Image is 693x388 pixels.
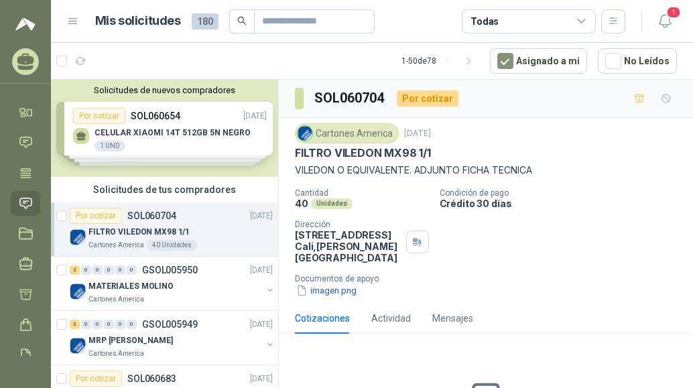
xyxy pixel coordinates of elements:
p: MRP [PERSON_NAME] [88,334,173,347]
p: SOL060704 [127,211,176,220]
img: Company Logo [298,126,312,141]
div: Solicitudes de tus compradores [51,177,278,202]
div: Solicitudes de nuevos compradoresPor cotizarSOL060654[DATE] CELULAR XIAOMI 14T 512GB 5N NEGRO1 UN... [51,80,278,177]
div: 0 [127,320,137,329]
p: Cartones America [88,348,144,359]
div: 3 [70,320,80,329]
div: 0 [81,265,91,275]
img: Company Logo [70,283,86,300]
div: Por cotizar [70,208,122,224]
div: 0 [104,265,114,275]
div: Actividad [371,311,411,326]
div: 0 [115,320,125,329]
div: Todas [470,14,499,29]
p: [DATE] [250,210,273,222]
div: Mensajes [432,311,473,326]
div: 40 Unidades [147,240,197,251]
p: Condición de pago [440,188,688,198]
a: 3 0 0 0 0 0 GSOL005949[DATE] Company LogoMRP [PERSON_NAME]Cartones America [70,316,275,359]
p: GSOL005949 [142,320,198,329]
p: 40 [295,198,308,209]
div: Por cotizar [397,90,458,107]
div: 0 [92,320,103,329]
div: Unidades [311,198,353,209]
div: 0 [104,320,114,329]
div: 1 - 50 de 78 [401,50,479,72]
img: Company Logo [70,229,86,245]
h3: SOL060704 [314,88,386,109]
div: Cotizaciones [295,311,350,326]
p: SOL060683 [127,374,176,383]
p: [DATE] [250,318,273,331]
a: Por cotizarSOL060704[DATE] Company LogoFILTRO VILEDON MX98 1/1Cartones America40 Unidades [51,202,278,257]
div: Por cotizar [70,371,122,387]
p: Documentos de apoyo [295,274,688,283]
p: [DATE] [250,264,273,277]
div: 0 [127,265,137,275]
button: Solicitudes de nuevos compradores [56,85,273,95]
div: 2 [70,265,80,275]
p: Cantidad [295,188,429,198]
span: 180 [192,13,218,29]
p: Crédito 30 días [440,198,688,209]
p: [DATE] [404,127,431,140]
img: Logo peakr [15,16,36,32]
span: search [237,16,247,25]
p: MATERIALES MOLINO [88,280,174,293]
img: Company Logo [70,338,86,354]
div: 0 [81,320,91,329]
p: [STREET_ADDRESS] Cali , [PERSON_NAME][GEOGRAPHIC_DATA] [295,229,401,263]
p: Cartones America [88,294,144,305]
button: No Leídos [598,48,677,74]
p: [DATE] [250,373,273,385]
p: Dirección [295,220,401,229]
div: 0 [92,265,103,275]
p: GSOL005950 [142,265,198,275]
span: 1 [666,6,681,19]
a: 2 0 0 0 0 0 GSOL005950[DATE] Company LogoMATERIALES MOLINOCartones America [70,262,275,305]
button: Asignado a mi [490,48,587,74]
button: imagen.png [295,283,358,298]
p: Cartones America [88,240,144,251]
p: FILTRO VILEDON MX98 1/1 [295,146,431,160]
p: VILEDON O EQUIVALENTE. ADJUNTO FICHA TECNICA [295,163,677,178]
button: 1 [653,9,677,34]
div: Cartones America [295,123,399,143]
p: FILTRO VILEDON MX98 1/1 [88,226,190,239]
h1: Mis solicitudes [95,11,181,31]
div: 0 [115,265,125,275]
